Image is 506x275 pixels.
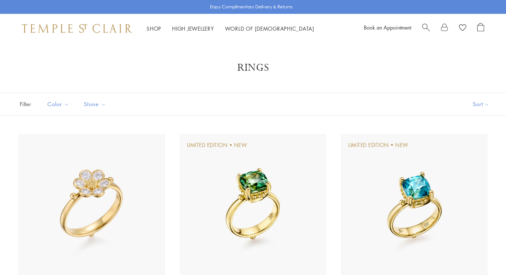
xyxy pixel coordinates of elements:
[172,25,214,32] a: High JewelleryHigh Jewellery
[42,96,75,112] button: Color
[459,23,466,34] a: View Wishlist
[44,100,75,109] span: Color
[477,23,484,34] a: Open Shopping Bag
[225,25,314,32] a: World of [DEMOGRAPHIC_DATA]World of [DEMOGRAPHIC_DATA]
[22,24,132,33] img: Temple St. Clair
[80,100,112,109] span: Stone
[210,3,293,11] p: Enjoy Complimentary Delivery & Returns
[187,141,247,149] div: Limited Edition • New
[147,25,161,32] a: ShopShop
[348,141,408,149] div: Limited Edition • New
[422,23,430,34] a: Search
[29,61,477,74] h1: Rings
[456,93,506,115] button: Show sort by
[364,24,411,31] a: Book an Appointment
[78,96,112,112] button: Stone
[147,24,314,33] nav: Main navigation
